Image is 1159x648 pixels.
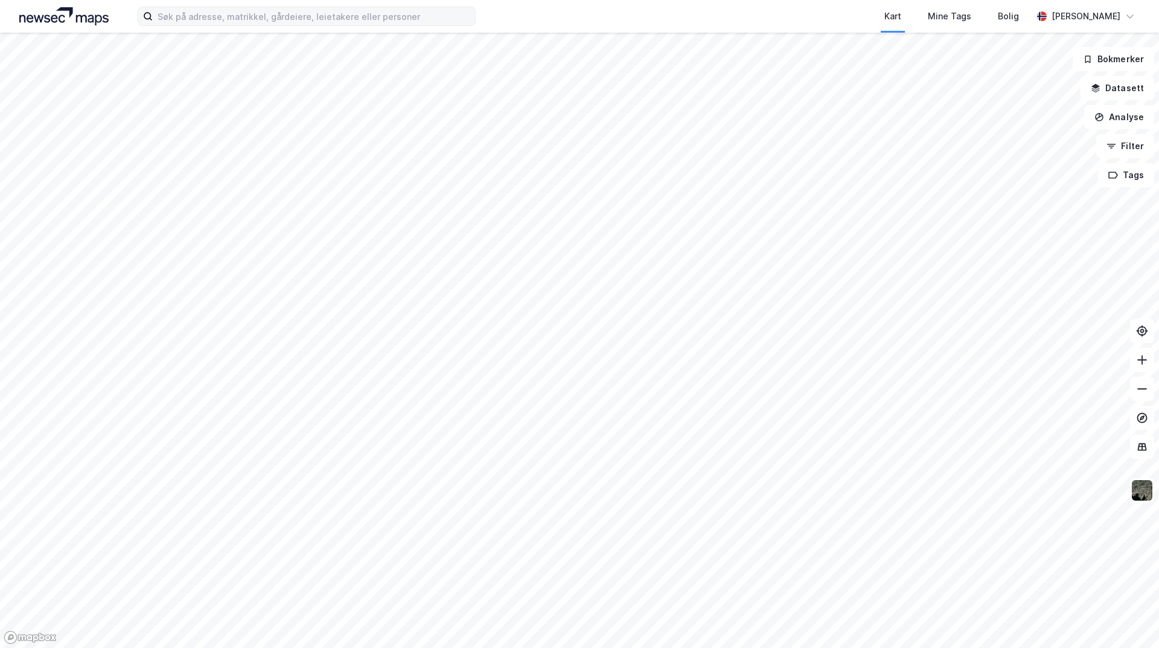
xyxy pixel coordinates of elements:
button: Analyse [1084,105,1154,129]
input: Søk på adresse, matrikkel, gårdeiere, leietakere eller personer [153,7,475,25]
div: [PERSON_NAME] [1052,9,1120,24]
div: Kart [884,9,901,24]
button: Filter [1096,134,1154,158]
button: Tags [1098,163,1154,187]
div: Kontrollprogram for chat [1099,590,1159,648]
div: Mine Tags [928,9,971,24]
a: Mapbox homepage [4,630,57,644]
button: Datasett [1081,76,1154,100]
div: Bolig [998,9,1019,24]
img: 9k= [1131,479,1154,502]
img: logo.a4113a55bc3d86da70a041830d287a7e.svg [19,7,109,25]
iframe: Chat Widget [1099,590,1159,648]
button: Bokmerker [1073,47,1154,71]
